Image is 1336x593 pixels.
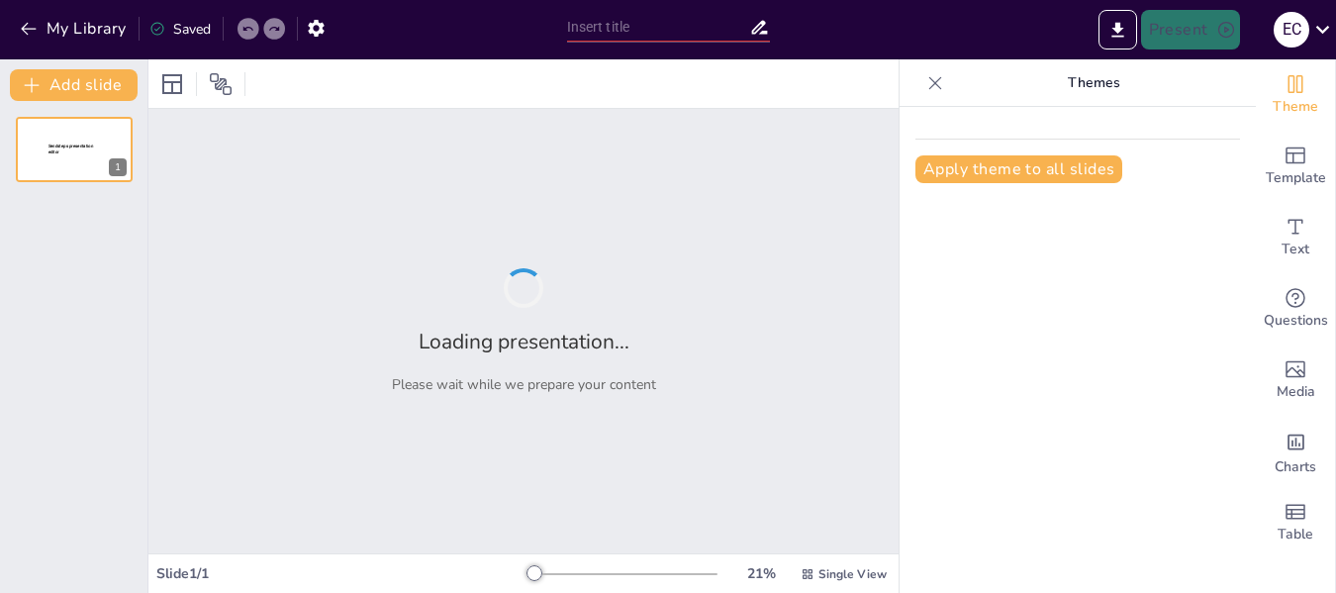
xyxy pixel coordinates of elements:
[156,68,188,100] div: Layout
[1282,239,1309,260] span: Text
[567,13,749,42] input: Insert title
[1266,167,1326,189] span: Template
[109,158,127,176] div: 1
[1256,131,1335,202] div: Add ready made slides
[1256,416,1335,487] div: Add charts and graphs
[1275,456,1316,478] span: Charts
[1256,59,1335,131] div: Change the overall theme
[149,20,211,39] div: Saved
[1277,381,1315,403] span: Media
[209,72,233,96] span: Position
[10,69,138,101] button: Add slide
[156,564,527,583] div: Slide 1 / 1
[818,566,887,582] span: Single View
[737,564,785,583] div: 21 %
[392,375,656,394] p: Please wait while we prepare your content
[1264,310,1328,332] span: Questions
[1274,12,1309,48] div: E C
[1256,345,1335,416] div: Add images, graphics, shapes or video
[48,144,93,154] span: Sendsteps presentation editor
[15,13,135,45] button: My Library
[1274,10,1309,49] button: E C
[419,328,629,355] h2: Loading presentation...
[1273,96,1318,118] span: Theme
[915,155,1122,183] button: Apply theme to all slides
[16,117,133,182] div: 1
[1256,202,1335,273] div: Add text boxes
[1098,10,1137,49] button: Export to PowerPoint
[1256,487,1335,558] div: Add a table
[1278,524,1313,545] span: Table
[1256,273,1335,345] div: Get real-time input from your audience
[951,59,1236,107] p: Themes
[1141,10,1240,49] button: Present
